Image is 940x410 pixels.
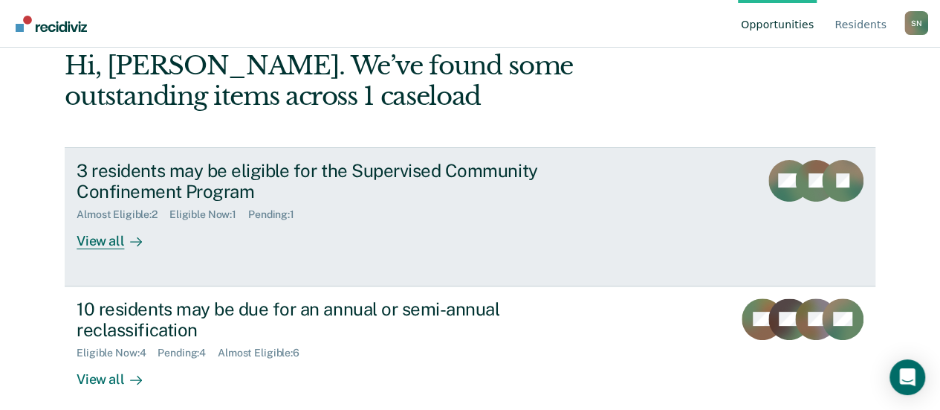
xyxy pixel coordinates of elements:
[65,147,875,286] a: 3 residents may be eligible for the Supervised Community Confinement ProgramAlmost Eligible:2Elig...
[77,208,169,221] div: Almost Eligible : 2
[904,11,928,35] button: Profile dropdown button
[158,347,218,359] div: Pending : 4
[16,16,87,32] img: Recidiviz
[889,359,925,395] div: Open Intercom Messenger
[218,347,311,359] div: Almost Eligible : 6
[77,160,598,203] div: 3 residents may be eligible for the Supervised Community Confinement Program
[77,221,160,250] div: View all
[77,359,160,388] div: View all
[248,208,306,221] div: Pending : 1
[169,208,248,221] div: Eligible Now : 1
[904,11,928,35] div: S N
[65,51,713,112] div: Hi, [PERSON_NAME]. We’ve found some outstanding items across 1 caseload
[77,347,158,359] div: Eligible Now : 4
[77,298,598,342] div: 10 residents may be due for an annual or semi-annual reclassification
